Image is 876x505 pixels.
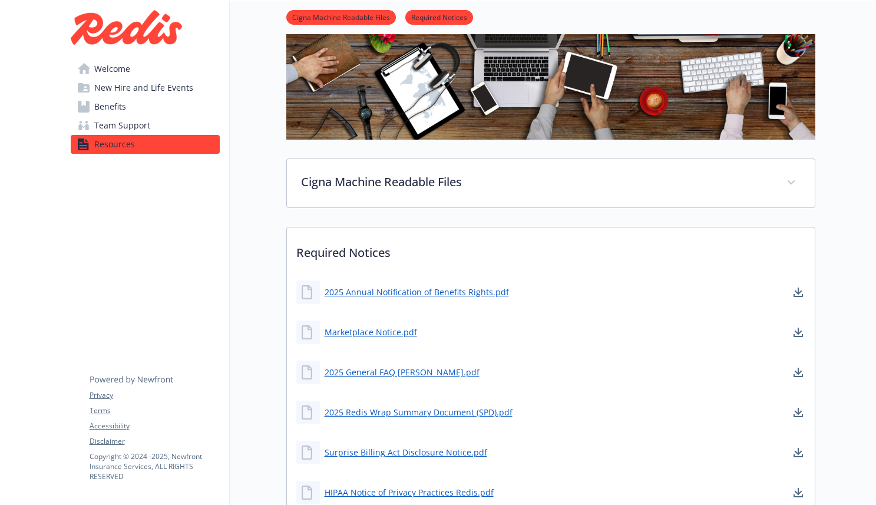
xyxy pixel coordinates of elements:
span: New Hire and Life Events [94,78,193,97]
a: 2025 Redis Wrap Summary Document (SPD).pdf [325,406,513,418]
a: download document [791,365,805,379]
a: 2025 Annual Notification of Benefits Rights.pdf [325,286,509,298]
span: Resources [94,135,135,154]
a: download document [791,325,805,339]
a: Disclaimer [90,436,219,447]
a: Privacy [90,390,219,401]
a: Surprise Billing Act Disclosure Notice.pdf [325,446,487,458]
a: Team Support [71,116,220,135]
a: Cigna Machine Readable Files [286,11,396,22]
p: Cigna Machine Readable Files [301,173,772,191]
span: Welcome [94,60,130,78]
a: Accessibility [90,421,219,431]
div: Cigna Machine Readable Files [287,159,815,207]
p: Copyright © 2024 - 2025 , Newfront Insurance Services, ALL RIGHTS RESERVED [90,451,219,481]
a: download document [791,486,805,500]
p: Required Notices [287,227,815,271]
span: Benefits [94,97,126,116]
a: Welcome [71,60,220,78]
a: Benefits [71,97,220,116]
a: download document [791,405,805,420]
a: 2025 General FAQ [PERSON_NAME].pdf [325,366,480,378]
a: New Hire and Life Events [71,78,220,97]
a: download document [791,445,805,460]
a: Terms [90,405,219,416]
a: Resources [71,135,220,154]
a: HIPAA Notice of Privacy Practices Redis.pdf [325,486,494,499]
a: Required Notices [405,11,473,22]
a: Marketplace Notice.pdf [325,326,417,338]
a: download document [791,285,805,299]
span: Team Support [94,116,150,135]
